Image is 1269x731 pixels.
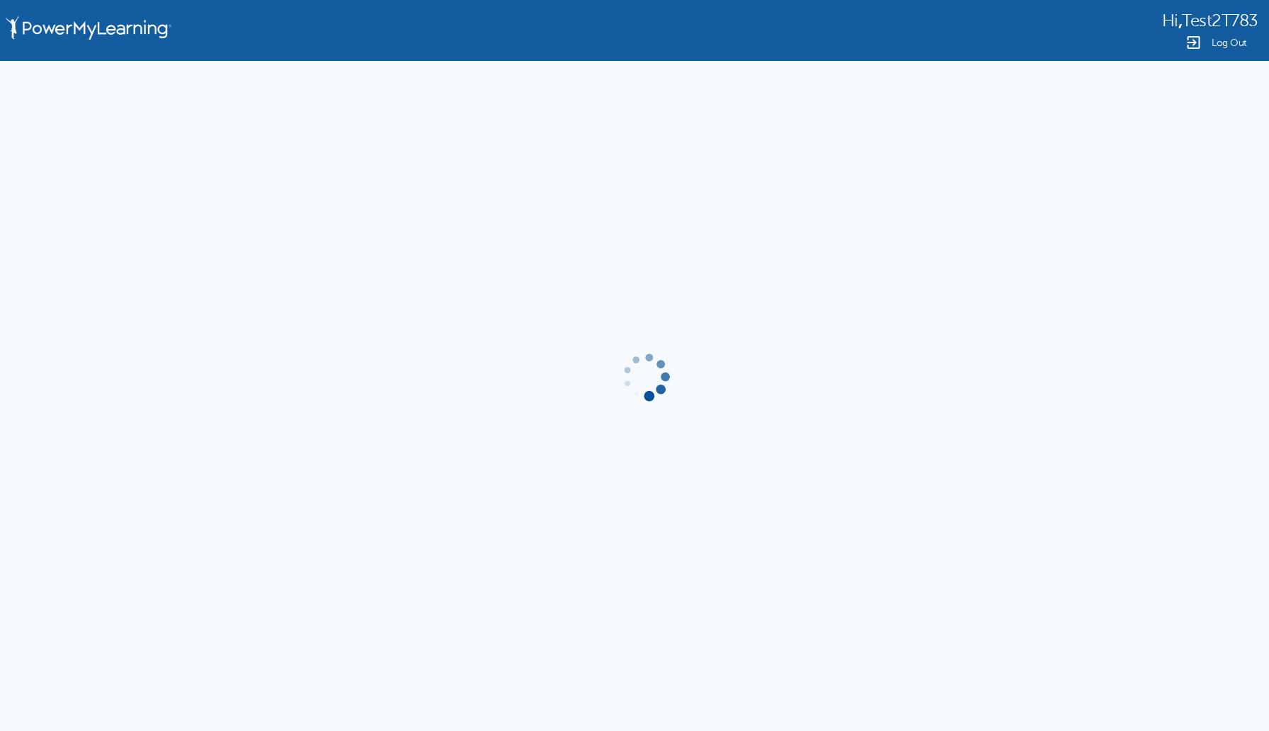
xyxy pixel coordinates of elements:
span: Log Out [1212,38,1247,48]
img: Logout Icon [1185,34,1202,51]
span: Test2T783 [1182,11,1258,30]
img: gif-load2.gif [620,351,672,403]
span: Hi [1162,11,1178,30]
div: , [1162,10,1258,30]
